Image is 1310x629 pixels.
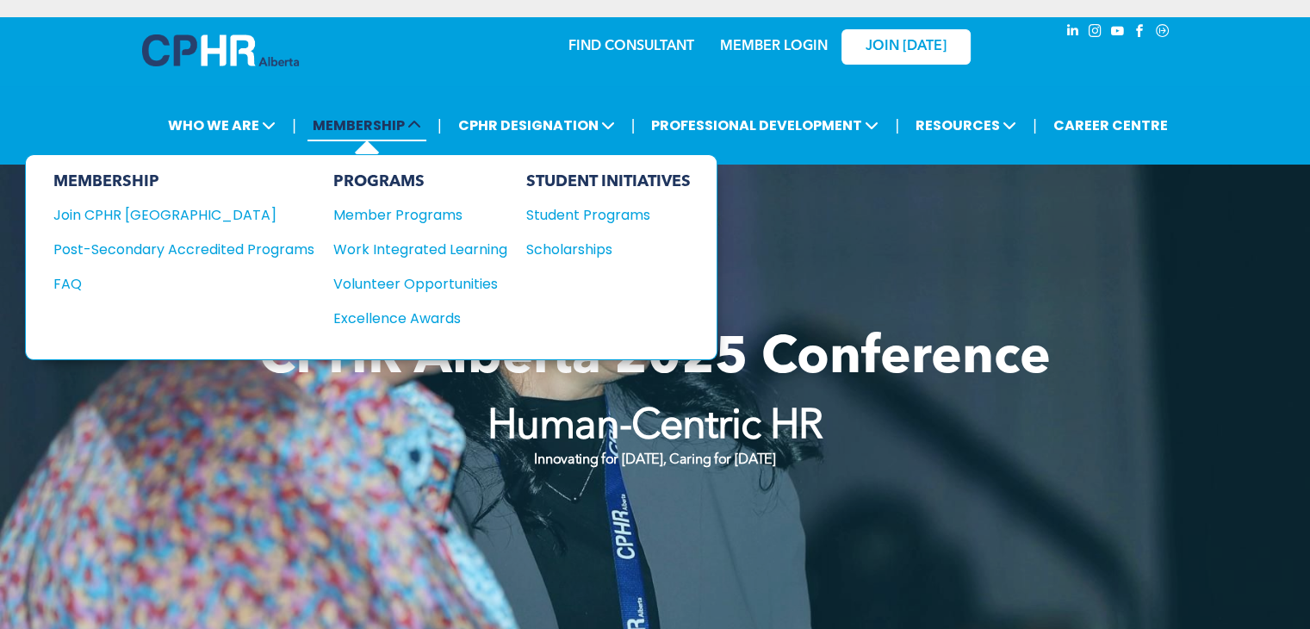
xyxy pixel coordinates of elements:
div: Student Programs [526,204,674,226]
strong: Human-Centric HR [487,407,823,448]
a: FIND CONSULTANT [568,40,694,53]
a: Scholarships [526,239,691,260]
span: JOIN [DATE] [866,39,947,55]
a: Work Integrated Learning [333,239,507,260]
div: FAQ [53,273,289,295]
a: Member Programs [333,204,507,226]
a: FAQ [53,273,314,295]
div: MEMBERSHIP [53,172,314,191]
div: Post-Secondary Accredited Programs [53,239,289,260]
a: Student Programs [526,204,691,226]
a: youtube [1108,22,1127,45]
span: RESOURCES [910,109,1021,141]
a: Volunteer Opportunities [333,273,507,295]
span: PROFESSIONAL DEVELOPMENT [646,109,884,141]
a: Join CPHR [GEOGRAPHIC_DATA] [53,204,314,226]
a: linkedin [1064,22,1083,45]
span: WHO WE ARE [163,109,281,141]
div: Member Programs [333,204,490,226]
span: CPHR DESIGNATION [453,109,620,141]
li: | [292,108,296,143]
div: Volunteer Opportunities [333,273,490,295]
a: instagram [1086,22,1105,45]
a: facebook [1131,22,1150,45]
div: Join CPHR [GEOGRAPHIC_DATA] [53,204,289,226]
a: CAREER CENTRE [1048,109,1173,141]
a: Social network [1153,22,1172,45]
li: | [438,108,442,143]
div: PROGRAMS [333,172,507,191]
li: | [895,108,899,143]
strong: Innovating for [DATE], Caring for [DATE] [534,453,775,467]
span: MEMBERSHIP [307,109,426,141]
a: Post-Secondary Accredited Programs [53,239,314,260]
a: Excellence Awards [333,308,507,329]
img: A blue and white logo for cp alberta [142,34,299,66]
div: STUDENT INITIATIVES [526,172,691,191]
div: Scholarships [526,239,674,260]
a: MEMBER LOGIN [720,40,828,53]
a: JOIN [DATE] [841,29,971,65]
div: Work Integrated Learning [333,239,490,260]
div: Excellence Awards [333,308,490,329]
li: | [631,108,636,143]
li: | [1033,108,1037,143]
